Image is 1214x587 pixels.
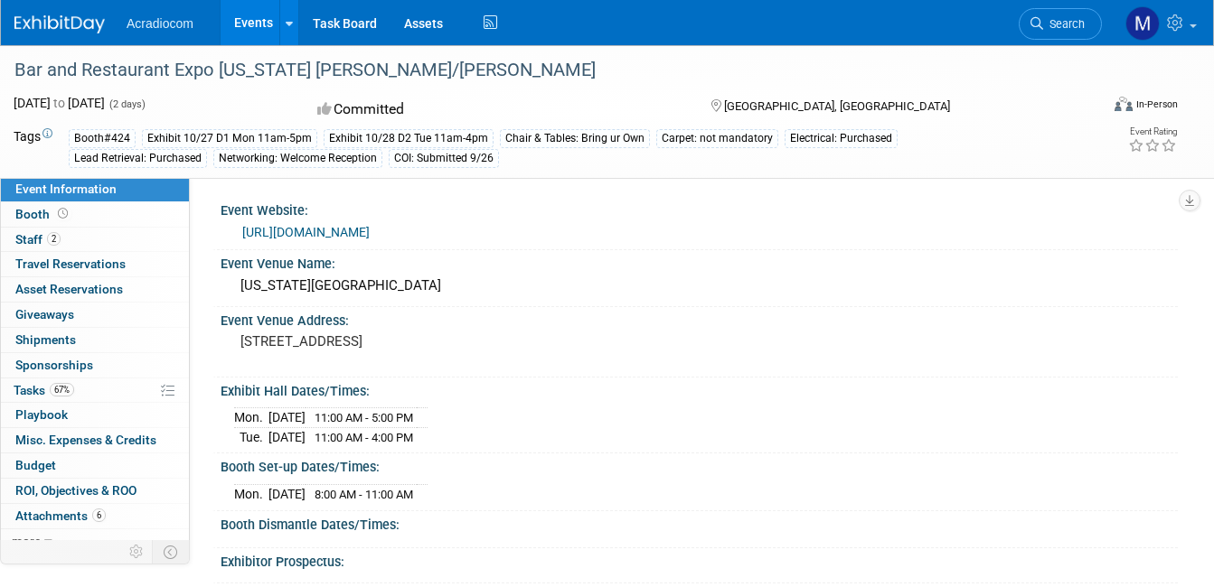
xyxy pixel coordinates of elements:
div: Booth#424 [69,129,136,148]
a: more [1,529,189,554]
span: to [51,96,68,110]
a: Shipments [1,328,189,352]
a: Staff2 [1,228,189,252]
span: Attachments [15,508,106,523]
a: Search [1019,8,1102,40]
span: Staff [15,232,61,247]
span: Shipments [15,332,76,347]
div: Event Rating [1128,127,1177,136]
a: Budget [1,453,189,478]
a: Travel Reservations [1,252,189,276]
div: Event Venue Address: [221,307,1178,330]
span: Asset Reservations [15,282,123,296]
td: Mon. [234,484,268,503]
img: Format-Inperson.png [1115,97,1133,111]
a: Giveaways [1,303,189,327]
img: Mike Pascuzzi [1125,6,1160,41]
div: Carpet: not mandatory [656,129,778,148]
td: Mon. [234,408,268,428]
span: (2 days) [108,98,146,110]
span: Tasks [14,383,74,397]
span: Misc. Expenses & Credits [15,433,156,447]
div: Electrical: Purchased [785,129,898,148]
span: Giveaways [15,307,74,321]
div: [US_STATE][GEOGRAPHIC_DATA] [234,272,1164,300]
img: ExhibitDay [14,15,105,33]
a: Playbook [1,403,189,427]
a: Sponsorships [1,353,189,377]
span: [DATE] [DATE] [14,96,105,110]
a: Tasks67% [1,378,189,403]
span: Budget [15,458,56,472]
td: Personalize Event Tab Strip [121,540,153,564]
div: Event Website: [221,197,1178,219]
span: 2 [47,232,61,246]
span: 8:00 AM - 11:00 AM [315,488,413,501]
a: ROI, Objectives & ROO [1,479,189,503]
div: Lead Retrieval: Purchased [69,149,207,168]
a: Asset Reservations [1,277,189,302]
td: [DATE] [268,484,306,503]
span: Search [1043,17,1085,31]
span: Booth [15,207,71,221]
span: Booth not reserved yet [54,207,71,220]
td: [DATE] [268,427,306,446]
span: 6 [92,508,106,522]
div: Event Venue Name: [221,250,1178,273]
div: Booth Dismantle Dates/Times: [221,511,1178,534]
span: Acradiocom [127,16,193,31]
span: Travel Reservations [15,256,126,271]
span: Playbook [15,407,68,422]
div: Bar and Restaurant Expo [US_STATE] [PERSON_NAME]/[PERSON_NAME] [8,54,1078,87]
div: Exhibit Hall Dates/Times: [221,377,1178,400]
div: Booth Set-up Dates/Times: [221,453,1178,476]
td: Tags [14,127,52,168]
a: Event Information [1,177,189,201]
div: Chair & Tables: Bring ur Own [500,129,650,148]
a: Misc. Expenses & Credits [1,428,189,452]
span: [GEOGRAPHIC_DATA], [GEOGRAPHIC_DATA] [724,99,950,113]
td: Toggle Event Tabs [153,540,190,564]
div: Event Format [1006,94,1178,121]
div: COI: Submitted 9/26 [389,149,499,168]
span: Event Information [15,182,117,196]
a: Booth [1,202,189,227]
a: Attachments6 [1,504,189,528]
span: Sponsorships [15,358,93,372]
span: 11:00 AM - 5:00 PM [315,411,413,424]
div: Committed [312,94,682,126]
a: [URL][DOMAIN_NAME] [242,225,370,239]
span: more [12,534,41,548]
div: Networking: Welcome Reception [213,149,382,168]
span: 67% [50,383,74,396]
div: Exhibit 10/27 D1 Mon 11am-5pm [142,129,317,148]
pre: [STREET_ADDRESS] [240,333,599,349]
div: In-Person [1135,98,1178,111]
td: Tue. [234,427,268,446]
span: ROI, Objectives & ROO [15,483,136,498]
div: Exhibit 10/28 D2 Tue 11am-4pm [324,129,494,148]
td: [DATE] [268,408,306,428]
span: 11:00 AM - 4:00 PM [315,431,413,444]
div: Exhibitor Prospectus: [221,548,1178,571]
